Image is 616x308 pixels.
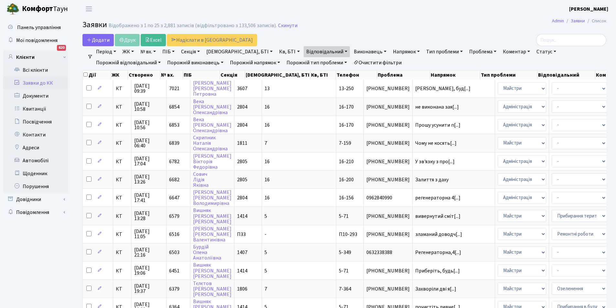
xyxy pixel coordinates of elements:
[415,85,470,92] span: [PERSON_NAME], буд[...]
[83,70,111,80] th: Дії
[366,141,410,146] span: [PHONE_NUMBER]
[569,5,608,13] a: [PERSON_NAME]
[284,57,350,68] a: Порожній тип проблеми
[193,171,209,189] a: СовичЛідіяЯківна
[237,285,247,292] span: 1806
[366,250,410,255] span: 0632338388
[178,46,202,57] a: Секція
[134,247,164,258] span: [DATE] 21:16
[390,46,422,57] a: Напрямок
[265,85,270,92] span: 13
[336,70,377,80] th: Телефон
[3,21,68,34] a: Панель управління
[480,70,537,80] th: Тип проблеми
[116,122,129,128] span: КТ
[265,140,267,147] span: 7
[193,134,228,152] a: СкрипникНаталіяОлександрівна
[304,46,350,57] a: Відповідальний
[116,268,129,273] span: КТ
[415,140,457,147] span: Чому не косять[...]
[467,46,499,57] a: Проблема
[165,57,226,68] a: Порожній виконавець
[3,206,68,219] a: Повідомлення
[237,85,247,92] span: 3607
[116,141,129,146] span: КТ
[220,70,245,80] th: Секція
[134,211,164,221] span: [DATE] 13:28
[128,70,160,80] th: Створено
[3,141,68,154] a: Адреси
[415,285,456,292] span: Захворіли дві я[...]
[245,70,310,80] th: [DEMOGRAPHIC_DATA], БТІ
[237,103,247,111] span: 2804
[552,17,564,24] a: Admin
[193,207,232,225] a: Вишняк[PERSON_NAME][PERSON_NAME]
[193,116,232,134] a: Века[PERSON_NAME]Олександрівна
[339,213,349,220] span: 5-71
[93,46,119,57] a: Період
[537,70,595,80] th: Відповідальний
[237,140,247,147] span: 1811
[339,194,354,201] span: 16-156
[3,90,68,102] a: Документи
[116,232,129,237] span: КТ
[237,194,247,201] span: 2804
[16,37,58,44] span: Мої повідомлення
[339,249,351,256] span: 5-349
[339,158,354,165] span: 16-210
[310,70,336,80] th: Кв, БТІ
[169,176,179,183] span: 6682
[351,46,389,57] a: Виконавець
[193,153,232,171] a: [PERSON_NAME]ВікторіяФедорівна
[339,285,351,292] span: 7-364
[265,249,267,256] span: 5
[193,189,232,207] a: [PERSON_NAME][PERSON_NAME]Володимирівна
[160,70,183,80] th: № вх.
[237,158,247,165] span: 2805
[265,267,267,274] span: 5
[366,232,410,237] span: [PHONE_NUMBER]
[366,159,410,164] span: [PHONE_NUMBER]
[339,140,351,147] span: 7-159
[366,268,410,273] span: [PHONE_NUMBER]
[339,103,354,111] span: 16-170
[237,267,247,274] span: 1414
[366,214,410,219] span: [PHONE_NUMBER]
[430,70,480,80] th: Напрямок
[134,193,164,203] span: [DATE] 17:41
[3,115,68,128] a: Посвідчення
[276,46,302,57] a: Кв, БТІ
[415,231,462,238] span: зламаний доводч[...]
[116,250,129,255] span: КТ
[116,86,129,91] span: КТ
[415,249,461,256] span: Регенераторна,4[...]
[415,103,459,111] span: не виконана зая[...]
[193,225,232,243] a: [PERSON_NAME][PERSON_NAME]Валентинівна
[366,177,410,182] span: [PHONE_NUMBER]
[3,34,68,47] a: Мої повідомлення620
[377,70,430,80] th: Проблема
[160,46,177,57] a: ПІБ
[183,70,220,80] th: ПІБ
[227,57,283,68] a: Порожній напрямок
[585,17,606,25] li: Список
[571,17,585,24] a: Заявки
[424,46,465,57] a: Тип проблеми
[193,98,232,116] a: Века[PERSON_NAME]Олександрівна
[366,104,410,110] span: [PHONE_NUMBER]
[169,267,179,274] span: 6451
[116,195,129,200] span: КТ
[116,104,129,110] span: КТ
[134,120,164,130] span: [DATE] 10:56
[169,249,179,256] span: 6503
[141,34,166,46] a: Excel
[339,231,357,238] span: П10-293
[265,231,266,238] span: -
[169,194,179,201] span: 6647
[265,122,270,129] span: 16
[265,194,270,201] span: 16
[22,4,53,14] b: Комфорт
[3,64,68,77] a: Всі клієнти
[134,156,164,166] span: [DATE] 17:04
